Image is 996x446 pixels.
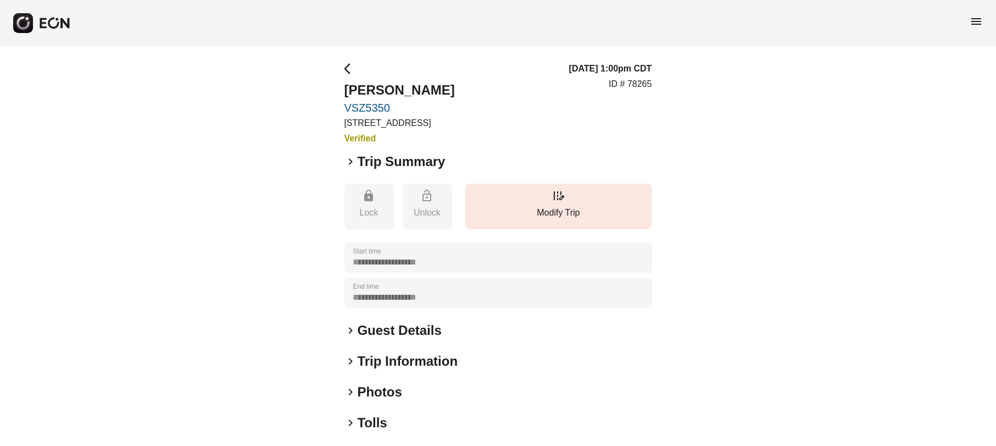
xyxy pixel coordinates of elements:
span: menu [970,15,983,28]
p: [STREET_ADDRESS] [344,117,455,130]
p: Modify Trip [471,206,647,219]
h2: Photos [358,383,402,401]
span: keyboard_arrow_right [344,324,358,337]
span: edit_road [552,189,565,202]
h3: [DATE] 1:00pm CDT [569,62,652,75]
h2: Trip Information [358,353,458,370]
p: ID # 78265 [609,78,652,91]
span: arrow_back_ios [344,62,358,75]
h3: Verified [344,132,455,145]
span: keyboard_arrow_right [344,355,358,368]
span: keyboard_arrow_right [344,416,358,430]
h2: Guest Details [358,322,442,339]
h2: Tolls [358,414,387,432]
button: Modify Trip [465,184,652,229]
span: keyboard_arrow_right [344,386,358,399]
span: keyboard_arrow_right [344,155,358,168]
h2: Trip Summary [358,153,446,170]
a: VSZ5350 [344,101,455,114]
h2: [PERSON_NAME] [344,81,455,99]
